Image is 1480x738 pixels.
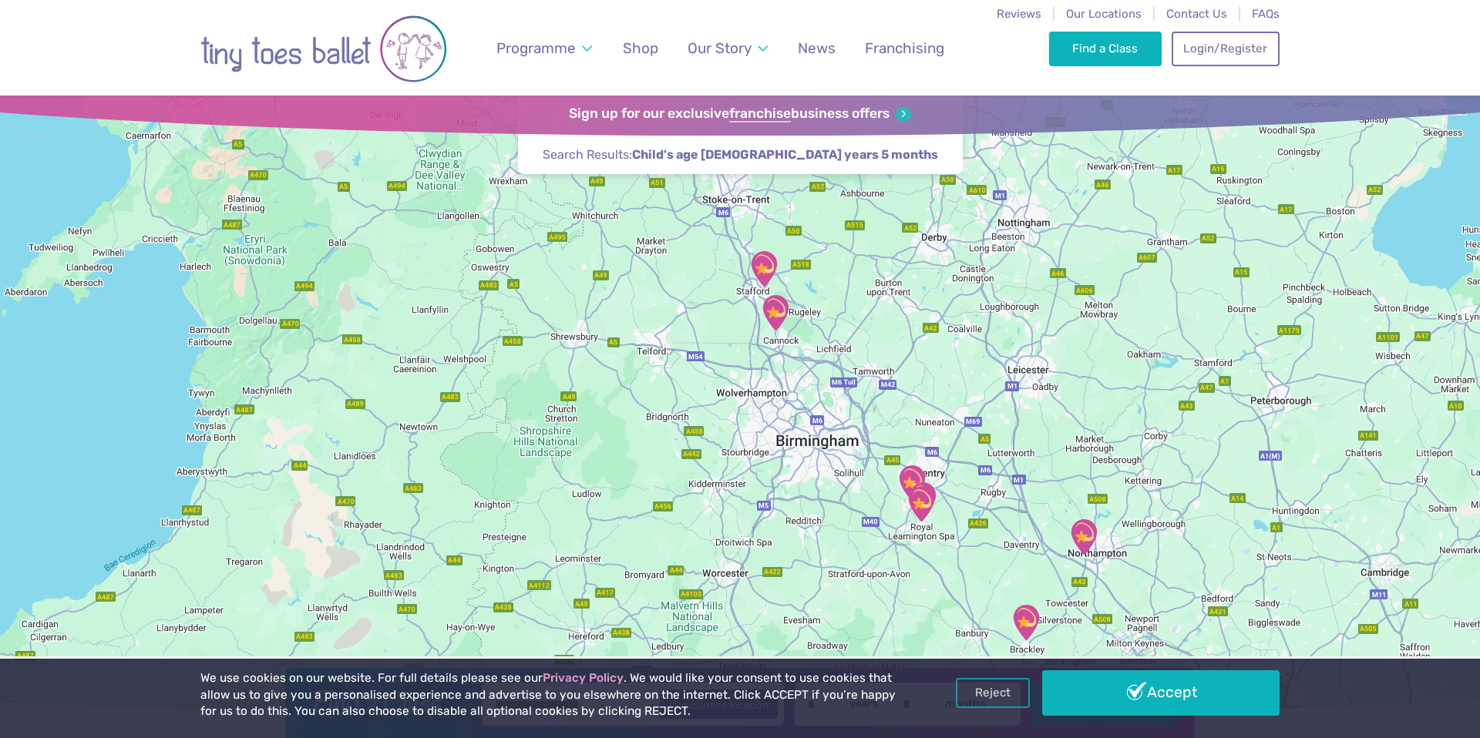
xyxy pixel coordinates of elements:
a: Accept [1042,670,1280,715]
a: Login/Register [1172,32,1280,65]
span: Programme [496,39,576,57]
a: Franchising [858,30,952,66]
a: Sign up for our exclusivefranchisebusiness offers [569,106,910,122]
a: Our Locations [1066,7,1142,21]
a: Find a Class [1049,32,1162,65]
span: Franchising [865,39,944,57]
a: Reviews [997,7,1041,21]
div: Kenilworth School [893,464,931,502]
span: News [798,39,836,57]
a: Reject [956,678,1030,707]
a: Shop [616,30,666,66]
div: Huntington Community Centre [756,294,795,332]
p: We use cookies on our website. For full details please see our . We would like your consent to us... [200,670,902,720]
strong: Child's age [DEMOGRAPHIC_DATA] years 5 months [632,147,938,162]
a: News [790,30,843,66]
a: Contact Us [1166,7,1227,21]
a: Privacy Policy [543,671,624,685]
div: Lillington Social Club [902,485,940,523]
div: The Elgar centre [1065,518,1103,556]
span: Shop [623,39,658,57]
div: Telford Infant School [903,481,942,519]
span: Our Story [688,39,752,57]
div: The Radstone Primary School [1007,603,1045,642]
img: tiny toes ballet [200,10,447,88]
a: Programme [489,30,600,66]
a: FAQs [1252,7,1280,21]
div: Tiny Toes Ballet Dance Studio [745,250,783,288]
a: Our Story [681,30,775,66]
strong: franchise [729,106,791,122]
